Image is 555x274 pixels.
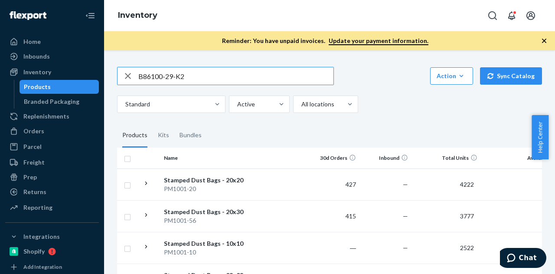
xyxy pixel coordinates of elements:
[23,112,69,121] div: Replenishments
[5,35,99,49] a: Home
[5,140,99,154] a: Parcel
[160,148,258,168] th: Name
[138,67,333,85] input: Search inventory by name or sku
[24,97,79,106] div: Branded Packaging
[5,244,99,258] a: Shopify
[5,201,99,215] a: Reporting
[503,7,520,24] button: Open notifications
[82,7,99,24] button: Close Navigation
[403,181,408,188] span: —
[5,124,99,138] a: Orders
[457,244,477,251] span: 2522
[532,115,548,159] button: Help Center
[307,168,359,200] td: 427
[5,170,99,184] a: Prep
[430,67,473,85] button: Action
[118,10,157,20] a: Inventory
[10,11,46,20] img: Flexport logo
[5,65,99,79] a: Inventory
[457,181,477,188] span: 4222
[5,185,99,199] a: Returns
[480,67,542,85] button: Sync Catalog
[164,239,255,248] div: Stamped Dust Bags - 10x10
[222,36,428,45] p: Reminder: You have unpaid invoices.
[5,109,99,123] a: Replenishments
[23,52,50,61] div: Inbounds
[23,37,41,46] div: Home
[23,188,46,196] div: Returns
[5,262,99,272] a: Add Integration
[23,203,52,212] div: Reporting
[164,208,255,216] div: Stamped Dust Bags - 20x30
[307,148,359,168] th: 30d Orders
[307,232,359,264] td: ―
[24,83,51,91] div: Products
[457,212,477,220] span: 3777
[23,158,45,167] div: Freight
[164,216,255,225] div: PM1001-56
[20,95,99,109] a: Branded Packaging
[329,37,428,45] a: Update your payment information.
[307,200,359,232] td: 415
[484,7,501,24] button: Open Search Box
[23,68,51,76] div: Inventory
[164,248,255,257] div: PM1001-10
[403,212,408,220] span: —
[522,7,539,24] button: Open account menu
[23,247,45,256] div: Shopify
[5,155,99,169] a: Freight
[411,148,481,168] th: Total Units
[23,232,60,241] div: Integrations
[122,123,147,148] div: Products
[158,123,169,148] div: Kits
[437,72,467,80] div: Action
[111,3,164,28] ol: breadcrumbs
[124,100,125,109] input: Standard
[5,230,99,244] button: Integrations
[20,80,99,94] a: Products
[23,263,62,271] div: Add Integration
[23,142,42,151] div: Parcel
[359,148,411,168] th: Inbound
[164,185,255,193] div: PM1001-20
[500,248,546,270] iframe: Opens a widget where you can chat to one of our agents
[5,50,99,63] a: Inbounds
[236,100,237,109] input: Active
[164,176,255,185] div: Stamped Dust Bags - 20x20
[23,173,37,182] div: Prep
[403,244,408,251] span: —
[180,123,202,148] div: Bundles
[23,127,44,135] div: Orders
